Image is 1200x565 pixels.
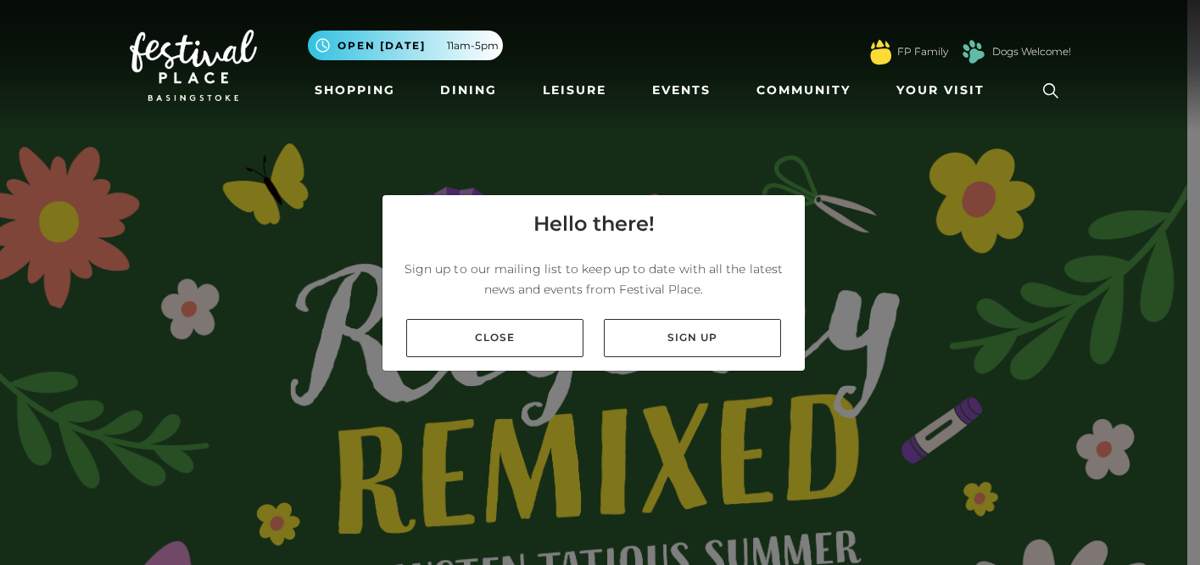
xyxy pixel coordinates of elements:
[645,75,717,106] a: Events
[433,75,504,106] a: Dining
[750,75,857,106] a: Community
[406,319,583,357] a: Close
[536,75,613,106] a: Leisure
[308,75,402,106] a: Shopping
[890,75,1000,106] a: Your Visit
[396,259,791,299] p: Sign up to our mailing list to keep up to date with all the latest news and events from Festival ...
[447,38,499,53] span: 11am-5pm
[338,38,426,53] span: Open [DATE]
[130,30,257,101] img: Festival Place Logo
[896,81,985,99] span: Your Visit
[992,44,1071,59] a: Dogs Welcome!
[308,31,503,60] button: Open [DATE] 11am-5pm
[897,44,948,59] a: FP Family
[604,319,781,357] a: Sign up
[533,209,655,239] h4: Hello there!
